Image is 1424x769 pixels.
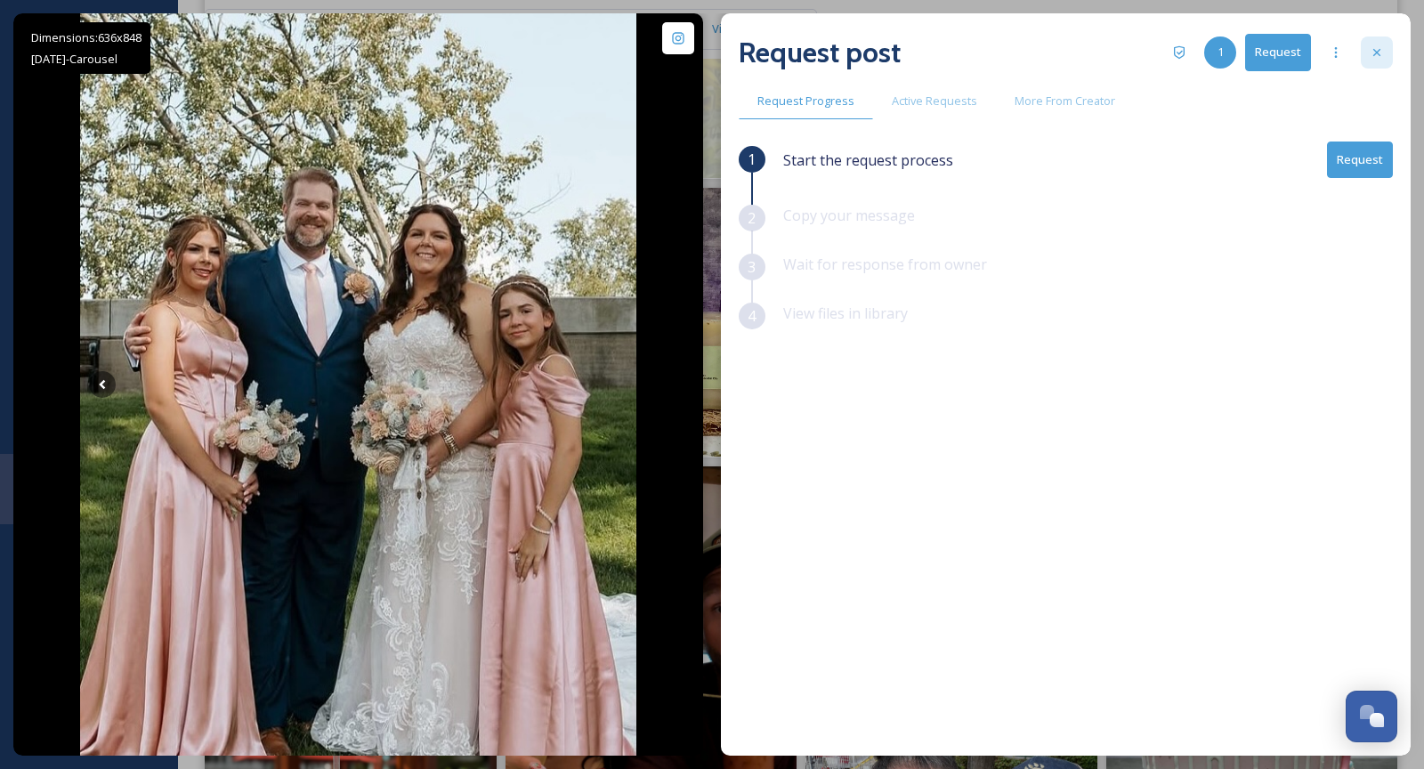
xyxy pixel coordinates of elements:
h2: Request post [739,31,901,74]
span: View files in library [783,304,908,323]
span: 2 [748,207,756,229]
span: Request Progress [757,93,854,109]
span: [DATE] - Carousel [31,51,117,67]
span: Active Requests [892,93,977,109]
span: 1 [1218,44,1224,61]
button: Request [1327,142,1393,178]
img: Wedding mornings aren’t just about the bride. They’re about the people she loves most. 🖤 We style... [80,13,637,756]
span: More From Creator [1015,93,1115,109]
span: 1 [748,149,756,170]
span: 4 [748,305,756,327]
span: Dimensions: 636 x 848 [31,29,142,45]
button: Open Chat [1346,691,1397,742]
span: Start the request process [783,150,953,171]
span: Copy your message [783,206,915,225]
button: Request [1245,34,1311,70]
span: 3 [748,256,756,278]
span: Wait for response from owner [783,255,987,274]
